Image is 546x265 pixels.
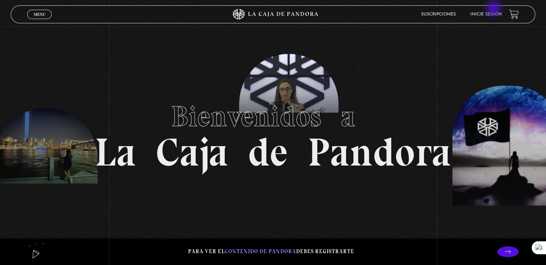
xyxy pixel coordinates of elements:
[31,18,48,23] span: Cerrar
[95,93,451,172] h1: La Caja de Pandora
[188,247,354,256] p: Para ver el debes registrarte
[34,12,46,17] span: Menu
[509,9,519,19] a: View your shopping cart
[171,99,375,134] span: Bienvenidos a
[470,12,502,17] a: Inicie sesión
[421,12,456,17] a: Suscripciones
[225,248,296,255] span: contenido de Pandora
